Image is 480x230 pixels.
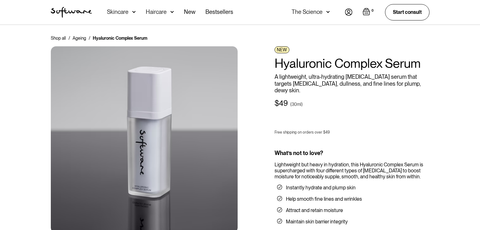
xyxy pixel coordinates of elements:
a: Start consult [385,4,430,20]
h1: Hyaluronic Complex Serum [275,56,430,71]
div: (30ml) [290,101,303,107]
div: Haircare [146,9,167,15]
li: Instantly hydrate and plump skin [277,185,427,191]
img: arrow down [326,9,330,15]
div: $ [275,99,279,108]
div: 49 [279,99,288,108]
div: 0 [370,8,375,14]
a: Shop all [51,35,66,41]
div: NEW [275,46,289,53]
div: Lightweight but heavy in hydration, this Hyaluronic Complex Serum is supercharged with four diffe... [275,162,430,180]
li: Maintain skin barrier integrity [277,219,427,225]
a: Ageing [73,35,86,41]
a: Open empty cart [363,8,375,17]
div: / [89,35,90,41]
img: Software Logo [51,7,92,18]
p: A lightweight, ultra-hydrating [MEDICAL_DATA] serum that targets [MEDICAL_DATA], dullness, and fi... [275,73,430,94]
div: The Science [292,9,323,15]
a: home [51,7,92,18]
li: Help smooth fine lines and wrinkles [277,196,427,202]
div: Skincare [107,9,128,15]
div: Hyaluronic Complex Serum [93,35,147,41]
p: Free shipping on orders over $49 [275,130,330,135]
li: Attract and retain moisture [277,207,427,214]
div: / [68,35,70,41]
img: arrow down [170,9,174,15]
div: What’s not to love? [275,150,430,157]
img: arrow down [132,9,136,15]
